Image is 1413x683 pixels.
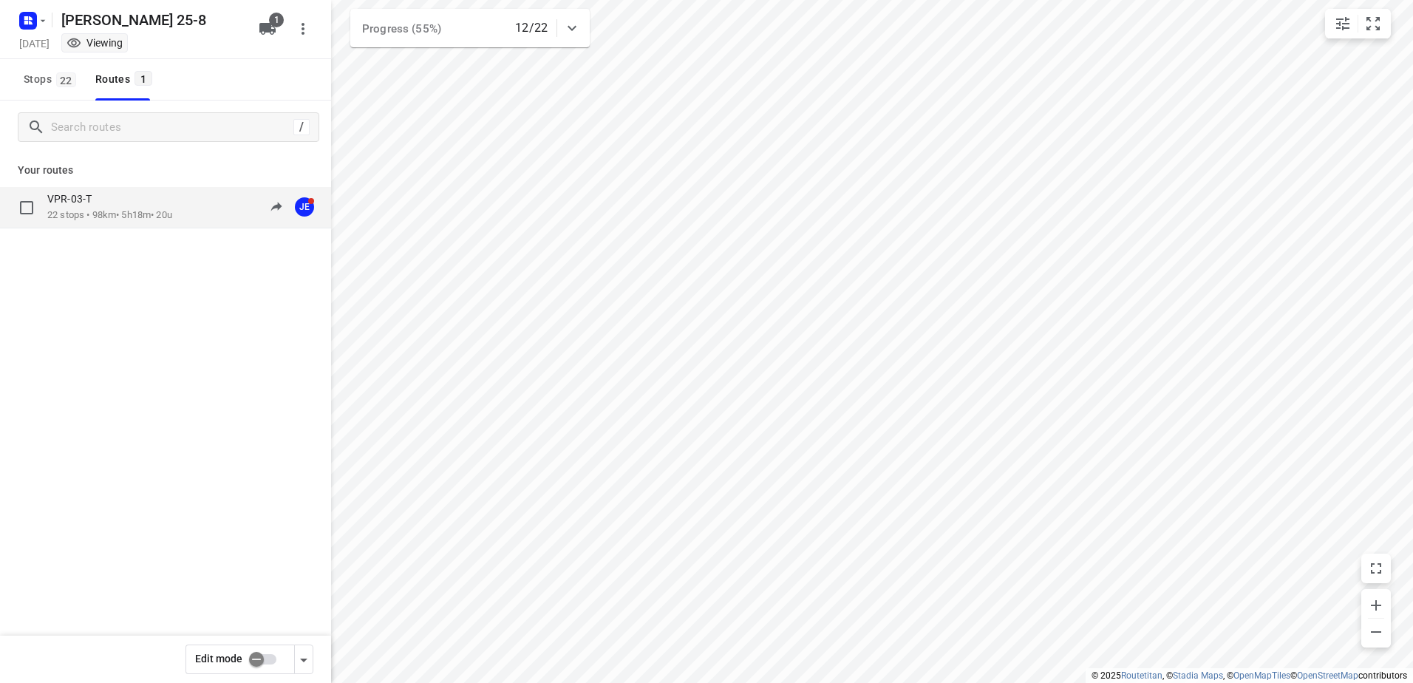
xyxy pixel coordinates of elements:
button: More [288,14,318,44]
a: Stadia Maps [1173,670,1223,681]
button: Map settings [1328,9,1358,38]
li: © 2025 , © , © © contributors [1092,670,1407,681]
span: Edit mode [195,653,242,665]
span: 1 [135,71,152,86]
div: Driver app settings [295,650,313,668]
span: Progress (55%) [362,22,441,35]
div: You are currently in view mode. To make any changes, go to edit project. [67,35,123,50]
span: Select [12,193,41,222]
div: Routes [95,70,157,89]
button: Send to driver [262,192,291,222]
p: VPR-03-T [47,192,101,205]
div: / [293,119,310,135]
input: Search routes [51,116,293,139]
button: 1 [253,14,282,44]
p: 22 stops • 98km • 5h18m • 20u [47,208,172,222]
a: OpenMapTiles [1233,670,1290,681]
span: 1 [269,13,284,27]
button: Fit zoom [1358,9,1388,38]
div: small contained button group [1325,9,1391,38]
p: Your routes [18,163,313,178]
span: Stops [24,70,81,89]
a: OpenStreetMap [1297,670,1358,681]
div: Progress (55%)12/22 [350,9,590,47]
a: Routetitan [1121,670,1162,681]
span: 22 [56,72,76,87]
p: 12/22 [515,19,548,37]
